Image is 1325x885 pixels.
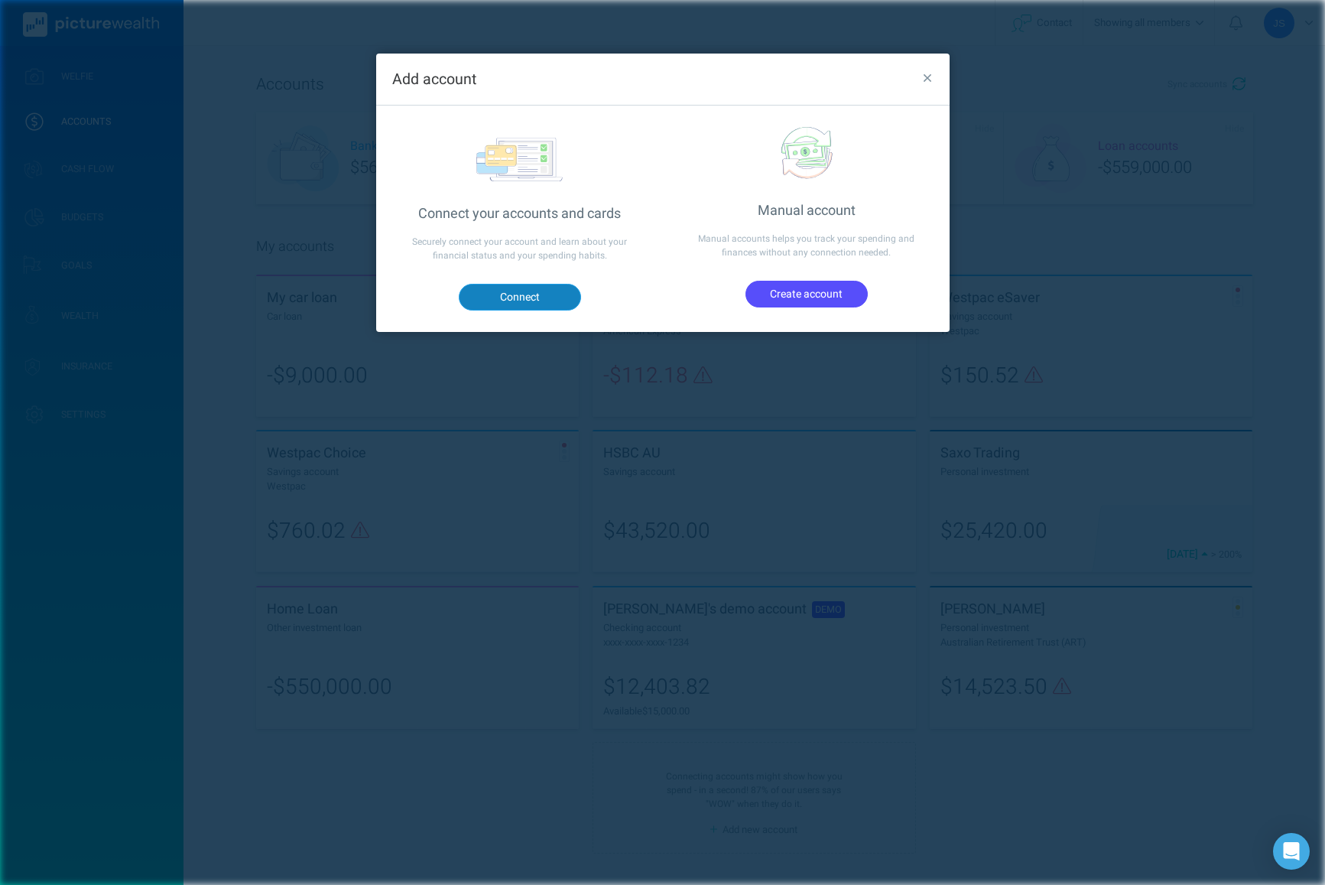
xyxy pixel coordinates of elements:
div: Securely connect your account and learn about your financial status and your spending habits. [376,224,663,273]
div: Manual accounts helps you track your spending and finances without any connection needed. [663,221,950,270]
span: Add account [392,68,476,90]
div: Manual account [663,200,950,221]
button: Create account [745,281,867,307]
button: Connect [458,284,580,310]
div: Connect your accounts and cards [376,203,663,224]
div: Open Intercom Messenger [1273,833,1310,870]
